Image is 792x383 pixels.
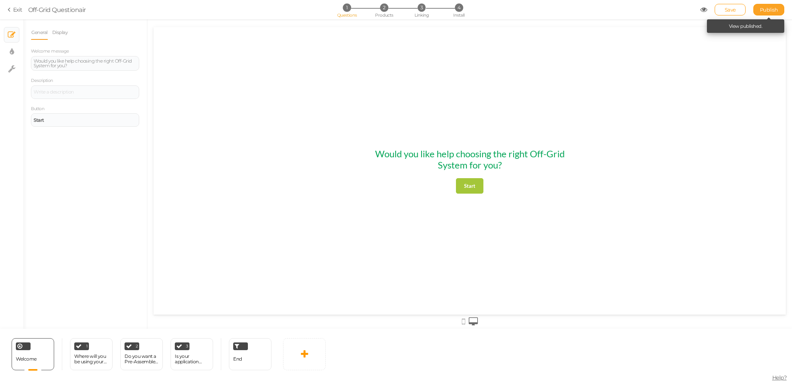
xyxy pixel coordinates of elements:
strong: Start [34,117,44,123]
span: Welcome [16,356,37,362]
span: Questions [337,12,357,18]
span: Install [453,12,464,18]
span: Linking [415,12,428,18]
span: 3 [418,3,426,12]
label: Welcome message [31,49,69,54]
a: View published. [729,23,763,29]
span: 2 [136,344,138,348]
strong: Start [311,156,322,162]
li: 3 Linking [404,3,440,12]
label: Description [31,78,53,83]
div: 3 Is your application Single Phase or 3-Phase? [171,338,213,370]
span: Help? [772,374,787,381]
div: Where will you be using your Off-Grid System [74,354,108,364]
a: Exit [8,6,22,14]
span: End [233,356,242,362]
li: 1 Questions [329,3,365,12]
span: 1 [86,344,88,348]
span: 4 [455,3,463,12]
div: Would you like help choosing the right Off-Grid System for you? [213,121,420,143]
span: 2 [380,3,388,12]
span: Publish [760,7,778,13]
span: 1 [343,3,351,12]
div: Is your application Single Phase or 3-Phase? [175,354,209,364]
div: End [229,338,271,370]
li: 2 Products [366,3,402,12]
li: 4 Install [441,3,477,12]
div: 2 Do you want a Pre-Assembled Battery or Battery Kit? [120,338,163,370]
a: General [31,25,48,40]
a: Display [52,25,68,40]
div: Welcome [12,338,54,370]
div: 1 Where will you be using your Off-Grid System [70,338,113,370]
div: Save [715,4,746,15]
div: Off-Grid Questionair [28,5,86,14]
div: Do you want a Pre-Assembled Battery or Battery Kit? [125,354,159,364]
span: Products [375,12,393,18]
label: Button [31,106,44,112]
div: Would you like help choosing the right Off-Grid System for you? [34,59,137,68]
span: Save [725,7,736,13]
span: 3 [186,344,188,348]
